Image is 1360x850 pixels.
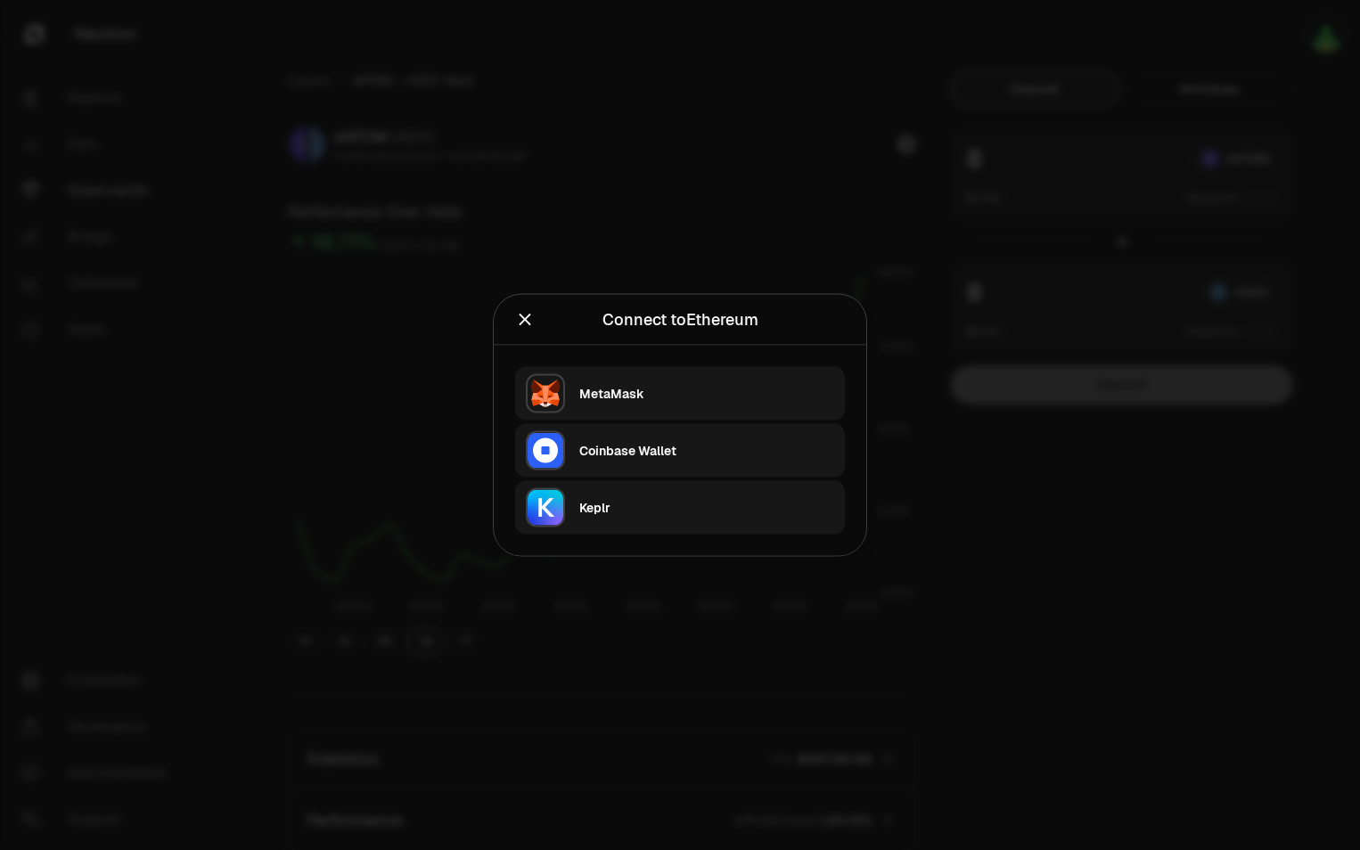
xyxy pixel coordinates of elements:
div: Connect to Ethereum [602,307,758,332]
button: MetaMaskMetaMask [515,367,845,421]
div: Keplr [579,499,834,517]
button: KeplrKeplr [515,481,845,535]
div: Coinbase Wallet [579,442,834,460]
img: MetaMask [526,374,565,413]
button: Close [515,307,535,332]
img: Keplr [526,488,565,527]
button: Coinbase WalletCoinbase Wallet [515,424,845,478]
div: MetaMask [579,385,834,403]
img: Coinbase Wallet [526,431,565,470]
